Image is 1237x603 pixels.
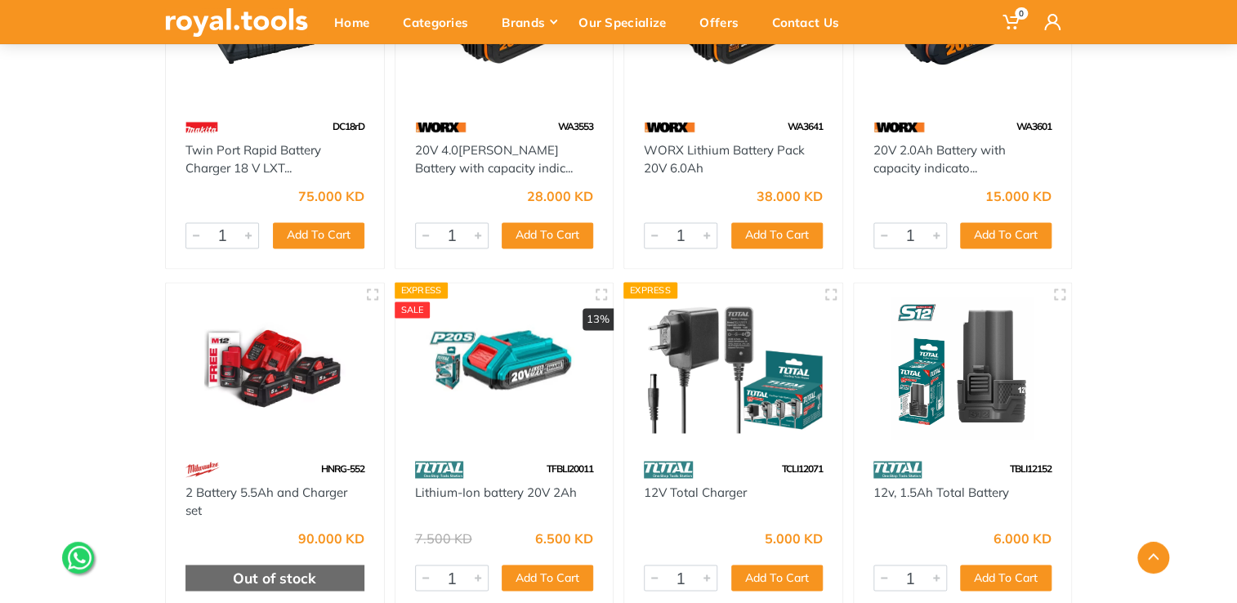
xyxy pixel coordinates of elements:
img: royal.tools Logo [165,8,308,37]
button: Add To Cart [731,222,823,248]
a: 20V 4.0[PERSON_NAME] Battery with capacity indic... [415,142,573,176]
div: 90.000 KD [298,532,364,545]
div: Out of stock [185,565,364,591]
div: 6.500 KD [535,532,593,545]
span: TFBLI20011 [547,462,593,475]
div: Categories [391,5,490,39]
a: 12v, 1.5Ah Total Battery [873,485,1009,500]
img: 86.webp [873,455,922,484]
span: DC18rD [333,120,364,132]
button: Add To Cart [960,222,1052,248]
div: 75.000 KD [298,190,364,203]
img: Royal Tools - 12v, 1.5Ah Total Battery [869,297,1057,439]
img: 97.webp [415,113,467,141]
a: 12V Total Charger [644,485,747,500]
img: 42.webp [185,113,218,141]
button: Add To Cart [273,222,364,248]
span: 0 [1015,7,1028,20]
div: 7.500 KD [415,532,472,545]
a: 20V 2.0Ah Battery with capacity indicato... [873,142,1006,176]
img: 86.webp [644,455,693,484]
img: 97.webp [644,113,695,141]
span: HNRG-552 [321,462,364,475]
div: 13% [583,308,614,331]
div: Home [323,5,391,39]
div: Express [395,282,449,298]
span: WA3553 [558,120,593,132]
div: Our Specialize [567,5,688,39]
a: Twin Port Rapid Battery Charger 18 V LXT... [185,142,321,176]
img: Royal Tools - 12V Total Charger [639,297,828,439]
button: Add To Cart [960,565,1052,591]
span: WA3601 [1016,120,1052,132]
img: Royal Tools - 2 Battery 5.5Ah and Charger set [181,297,369,439]
img: 86.webp [415,455,464,484]
div: 6.000 KD [994,532,1052,545]
a: Lithium-Ion battery 20V 2Ah [415,485,577,500]
span: TBLI12152 [1010,462,1052,475]
div: 38.000 KD [757,190,823,203]
img: 97.webp [873,113,925,141]
div: Express [623,282,677,298]
a: 2 Battery 5.5Ah and Charger set [185,485,347,519]
div: 28.000 KD [527,190,593,203]
div: 15.000 KD [985,190,1052,203]
div: Offers [688,5,761,39]
div: Brands [490,5,567,39]
div: Contact Us [761,5,861,39]
img: Royal Tools - Lithium-Ion battery 20V 2Ah [410,297,599,439]
span: TCLI12071 [782,462,823,475]
div: 5.000 KD [765,532,823,545]
div: SALE [395,301,431,318]
a: WORX Lithium Battery Pack 20V 6.0Ah [644,142,805,176]
button: Add To Cart [502,222,593,248]
button: Add To Cart [731,565,823,591]
span: WA3641 [788,120,823,132]
img: 68.webp [185,455,220,484]
button: Add To Cart [502,565,593,591]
